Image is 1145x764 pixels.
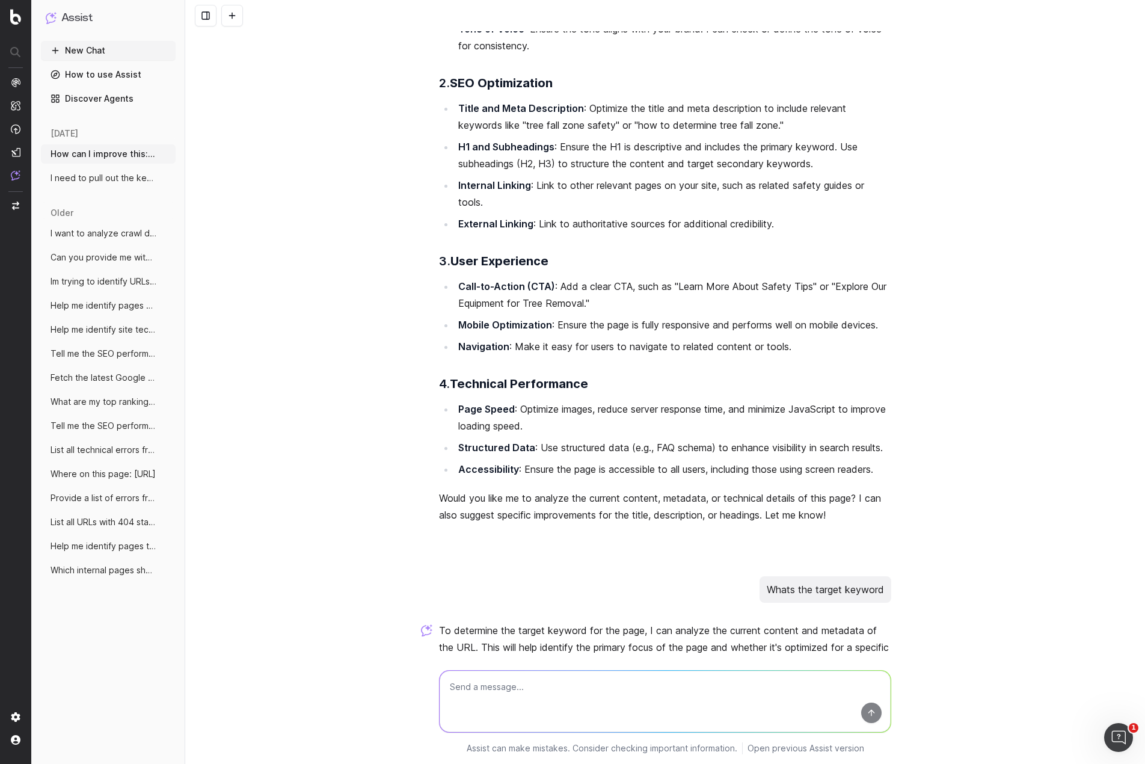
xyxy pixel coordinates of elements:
[51,516,156,528] span: List all URLs with 404 status code from
[51,540,156,552] span: Help me identify pages that could use co
[51,227,156,239] span: I want to analyze crawl depth of my site
[458,218,533,230] strong: External Linking
[41,488,176,508] button: Provide a list of errors from the latest
[458,179,531,191] strong: Internal Linking
[450,254,548,268] strong: User Experience
[51,172,156,184] span: I need to pull out the keywords from thi
[51,148,156,160] span: How can I improve this: [URL]
[747,742,864,754] a: Open previous Assist version
[46,12,57,23] img: Assist
[12,202,19,210] img: Switch project
[46,10,171,26] button: Assist
[51,396,156,408] span: What are my top ranking pages?
[455,278,891,312] li: : Add a clear CTA, such as "Learn More About Safety Tips" or "Explore Our Equipment for Tree Remo...
[458,319,552,331] strong: Mobile Optimization
[41,168,176,188] button: I need to pull out the keywords from thi
[41,65,176,84] a: How to use Assist
[455,215,891,232] li: : Link to authoritative sources for additional credibility.
[51,251,156,263] span: Can you provide me with broken links on
[41,561,176,580] button: Which internal pages should I link to fr
[455,20,891,54] li: : Ensure the tone aligns with your brand. I can check or define the tone of voice for consistency.
[41,272,176,291] button: Im trying to identify URLs in the folder
[439,374,891,393] h3: 4.
[41,89,176,108] a: Discover Agents
[455,401,891,434] li: : Optimize images, reduce server response time, and minimize JavaScript to improve loading speed.
[455,338,891,355] li: : Make it easy for users to navigate to related content or tools.
[421,624,432,636] img: Botify assist logo
[439,490,891,523] p: Would you like me to analyze the current content, metadata, or technical details of this page? I ...
[41,392,176,411] button: What are my top ranking pages?
[458,403,515,415] strong: Page Speed
[41,41,176,60] button: New Chat
[11,735,20,745] img: My account
[41,513,176,532] button: List all URLs with 404 status code from
[41,320,176,339] button: Help me identify site technical errors
[458,442,535,454] strong: Structured Data
[51,468,156,480] span: Where on this page: [URL]
[450,76,553,90] strong: SEO Optimization
[11,100,20,111] img: Intelligence
[1129,723,1138,733] span: 1
[51,300,156,312] span: Help me identify pages on the website wi
[1104,723,1133,752] iframe: Intercom live chat
[41,144,176,164] button: How can I improve this: [URL]
[51,348,156,360] span: Tell me the SEO performance of unitedren
[10,9,21,25] img: Botify logo
[11,147,20,157] img: Studio
[11,124,20,134] img: Activation
[455,100,891,134] li: : Optimize the title and meta description to include relevant keywords like "tree fall zone safet...
[41,537,176,556] button: Help me identify pages that could use co
[455,439,891,456] li: : Use structured data (e.g., FAQ schema) to enhance visibility in search results.
[11,78,20,87] img: Analytics
[439,73,891,93] h3: 2.
[458,141,554,153] strong: H1 and Subheadings
[11,170,20,180] img: Assist
[41,464,176,484] button: Where on this page: [URL]
[51,324,156,336] span: Help me identify site technical errors
[51,444,156,456] span: List all technical errors from last craw
[458,463,519,475] strong: Accessibility
[51,564,156,576] span: Which internal pages should I link to fr
[41,344,176,363] button: Tell me the SEO performance of unitedren
[450,377,588,391] strong: Technical Performance
[41,296,176,315] button: Help me identify pages on the website wi
[455,461,891,478] li: : Ensure the page is accessible to all users, including those using screen readers.
[41,416,176,436] button: Tell me the SEO performance of /Project-
[455,177,891,211] li: : Link to other relevant pages on your site, such as related safety guides or tools.
[439,251,891,271] h3: 3.
[458,280,555,292] strong: Call-to-Action (CTA)
[467,742,737,754] p: Assist can make mistakes. Consider checking important information.
[458,102,584,114] strong: Title and Meta Description
[51,420,156,432] span: Tell me the SEO performance of /Project-
[51,207,73,219] span: older
[41,440,176,460] button: List all technical errors from last craw
[455,138,891,172] li: : Ensure the H1 is descriptive and includes the primary keyword. Use subheadings (H2, H3) to stru...
[767,581,884,598] p: Whats the target keyword
[51,492,156,504] span: Provide a list of errors from the latest
[41,224,176,243] button: I want to analyze crawl depth of my site
[51,372,156,384] span: Fetch the latest Google search results f
[41,368,176,387] button: Fetch the latest Google search results f
[458,340,509,353] strong: Navigation
[455,316,891,333] li: : Ensure the page is fully responsive and performs well on mobile devices.
[439,622,891,673] p: To determine the target keyword for the page, I can analyze the current content and metadata of t...
[41,248,176,267] button: Can you provide me with broken links on
[61,10,93,26] h1: Assist
[51,128,78,140] span: [DATE]
[51,276,156,288] span: Im trying to identify URLs in the folder
[11,712,20,722] img: Setting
